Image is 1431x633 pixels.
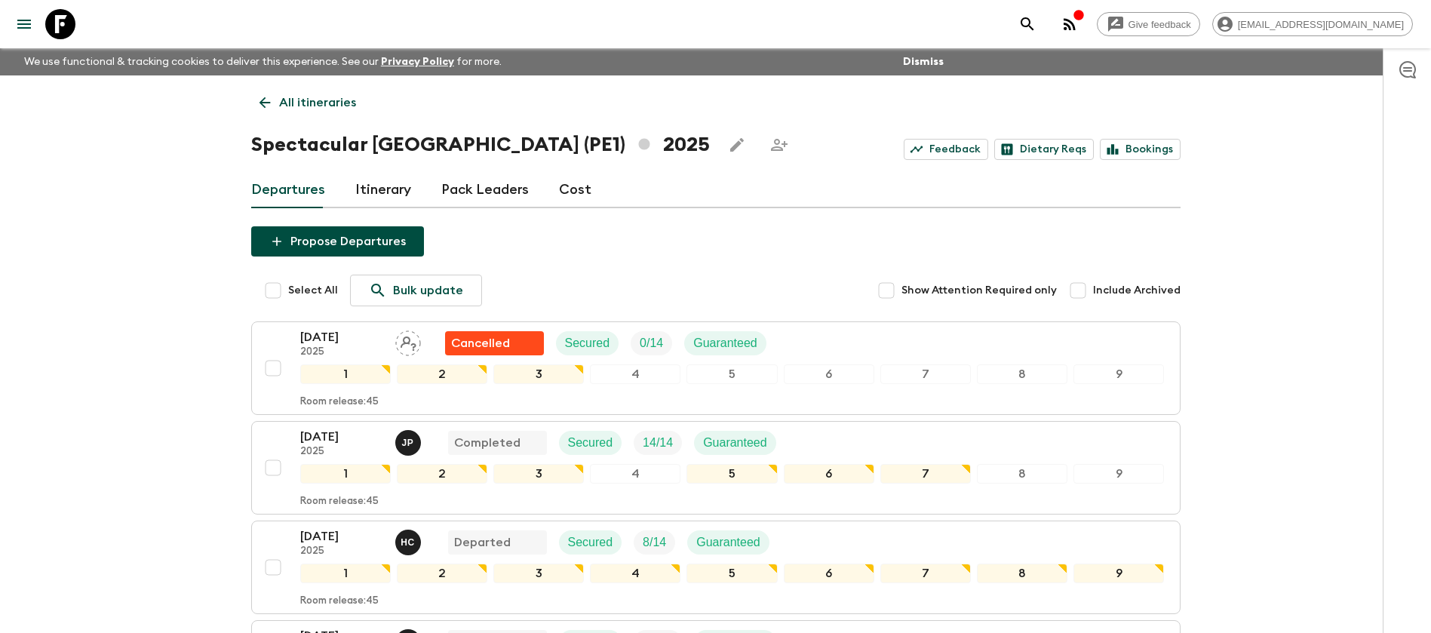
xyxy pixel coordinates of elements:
span: Joseph Pimentel [395,435,424,447]
p: 2025 [300,346,383,358]
div: 3 [493,564,584,583]
div: 9 [1073,464,1164,484]
div: 2 [397,564,487,583]
div: 3 [493,464,584,484]
p: We use functional & tracking cookies to deliver this experience. See our for more. [18,48,508,75]
div: 1 [300,464,391,484]
p: 2025 [300,545,383,558]
p: 8 / 14 [643,533,666,552]
div: 6 [784,364,874,384]
p: Room release: 45 [300,496,379,508]
span: [EMAIL_ADDRESS][DOMAIN_NAME] [1230,19,1412,30]
p: Guaranteed [703,434,767,452]
div: 2 [397,364,487,384]
span: Include Archived [1093,283,1181,298]
span: Give feedback [1120,19,1199,30]
a: Departures [251,172,325,208]
p: Bulk update [393,281,463,300]
div: Trip Fill [634,530,675,555]
div: Flash Pack cancellation [445,331,544,355]
div: 7 [880,364,971,384]
p: Secured [568,533,613,552]
div: 9 [1073,564,1164,583]
a: Dietary Reqs [994,139,1094,160]
a: Itinerary [355,172,411,208]
div: [EMAIL_ADDRESS][DOMAIN_NAME] [1212,12,1413,36]
p: 2025 [300,446,383,458]
div: 5 [686,564,777,583]
span: Assign pack leader [395,335,421,347]
p: Room release: 45 [300,396,379,408]
a: Bulk update [350,275,482,306]
span: Show Attention Required only [901,283,1057,298]
span: Hector Carillo [395,534,424,546]
button: search adventures [1012,9,1043,39]
div: 8 [977,364,1067,384]
button: [DATE]2025Joseph PimentelCompletedSecuredTrip FillGuaranteed123456789Room release:45 [251,421,1181,515]
div: 1 [300,564,391,583]
span: Select All [288,283,338,298]
div: 6 [784,464,874,484]
div: 7 [880,564,971,583]
div: 7 [880,464,971,484]
p: Departed [454,533,511,552]
span: Share this itinerary [764,130,794,160]
a: Give feedback [1097,12,1200,36]
div: 8 [977,464,1067,484]
a: Feedback [904,139,988,160]
h1: Spectacular [GEOGRAPHIC_DATA] (PE1) 2025 [251,130,710,160]
button: Propose Departures [251,226,424,257]
button: [DATE]2025Assign pack leaderFlash Pack cancellationSecuredTrip FillGuaranteed123456789Room releas... [251,321,1181,415]
p: [DATE] [300,328,383,346]
button: Dismiss [899,51,947,72]
p: Room release: 45 [300,595,379,607]
p: Completed [454,434,521,452]
div: 8 [977,564,1067,583]
a: Pack Leaders [441,172,529,208]
p: Guaranteed [696,533,760,552]
p: [DATE] [300,428,383,446]
a: All itineraries [251,88,364,118]
div: 5 [686,464,777,484]
div: 1 [300,364,391,384]
button: [DATE]2025Hector Carillo DepartedSecuredTrip FillGuaranteed123456789Room release:45 [251,521,1181,614]
a: Bookings [1100,139,1181,160]
p: All itineraries [279,94,356,112]
p: Guaranteed [693,334,757,352]
p: [DATE] [300,527,383,545]
div: 6 [784,564,874,583]
div: 4 [590,464,680,484]
div: Secured [559,530,622,555]
button: menu [9,9,39,39]
p: Cancelled [451,334,510,352]
div: 2 [397,464,487,484]
div: 4 [590,564,680,583]
div: 9 [1073,364,1164,384]
button: Edit this itinerary [722,130,752,160]
div: 5 [686,364,777,384]
a: Privacy Policy [381,57,454,67]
